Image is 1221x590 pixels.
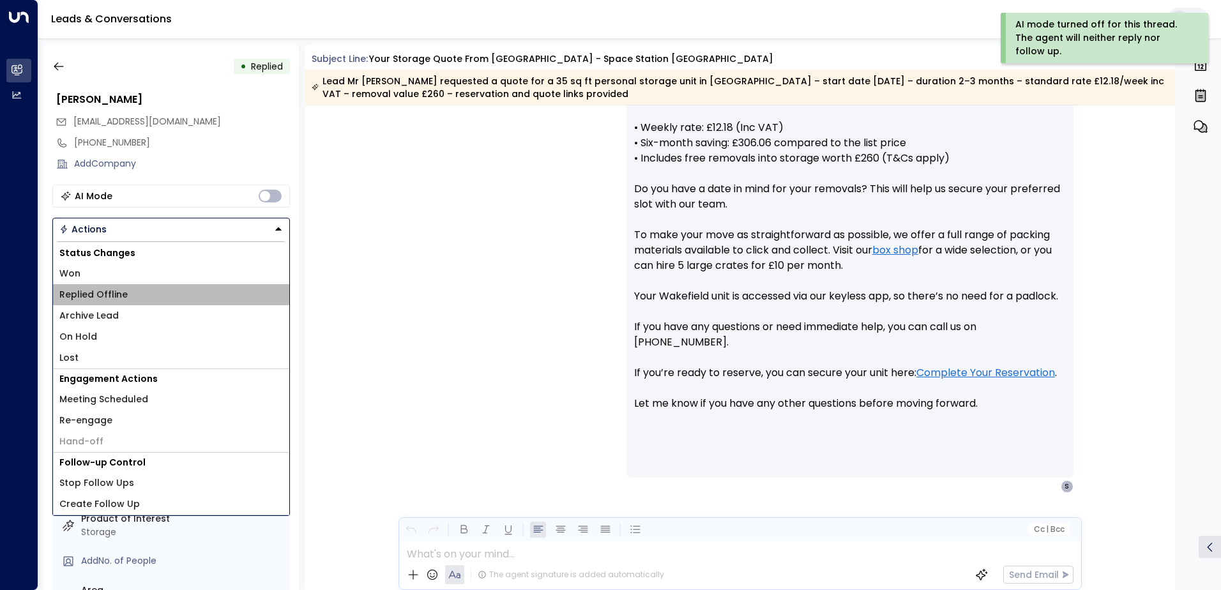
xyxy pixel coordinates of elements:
span: stonep@bluestones.co.uk [73,115,221,128]
h1: Engagement Actions [53,369,289,389]
span: Stop Follow Ups [59,476,134,490]
div: • [240,55,246,78]
a: Complete Your Reservation [916,365,1055,381]
span: Cc Bcc [1033,525,1064,534]
div: AddCompany [74,157,290,170]
span: Replied [251,60,283,73]
button: Cc|Bcc [1028,524,1069,536]
button: Actions [52,218,290,241]
div: Button group with a nested menu [52,218,290,241]
div: AI mode turned off for this thread. The agent will neither reply nor follow up. [1015,18,1191,58]
div: Storage [81,526,285,539]
div: S [1061,480,1073,493]
h1: Status Changes [53,243,289,263]
a: box shop [872,243,918,258]
p: Hi [PERSON_NAME], Here’s a summary of your quote for a 35 sq ft storage unit at our [GEOGRAPHIC_D... [634,43,1066,427]
div: Actions [59,223,107,235]
span: Lost [59,351,79,365]
span: Replied Offline [59,288,128,301]
div: The agent signature is added automatically [478,569,664,580]
div: Your storage quote from [GEOGRAPHIC_DATA] - Space Station [GEOGRAPHIC_DATA] [369,52,773,66]
button: Undo [403,522,419,538]
button: Redo [425,522,441,538]
span: Subject Line: [312,52,368,65]
span: | [1046,525,1049,534]
a: Leads & Conversations [51,11,172,26]
label: Product of Interest [81,512,285,526]
span: Meeting Scheduled [59,393,148,406]
span: [EMAIL_ADDRESS][DOMAIN_NAME] [73,115,221,128]
span: Create Follow Up [59,497,140,511]
div: AddNo. of People [81,554,285,568]
span: Won [59,267,80,280]
div: AI Mode [75,190,112,202]
span: Archive Lead [59,309,119,322]
div: [PERSON_NAME] [56,92,290,107]
div: Lead Mr [PERSON_NAME] requested a quote for a 35 sq ft personal storage unit in [GEOGRAPHIC_DATA]... [312,75,1168,100]
div: [PHONE_NUMBER] [74,136,290,149]
h1: Follow-up Control [53,453,289,473]
span: Hand-off [59,435,103,448]
span: On Hold [59,330,97,344]
span: Re-engage [59,414,112,427]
